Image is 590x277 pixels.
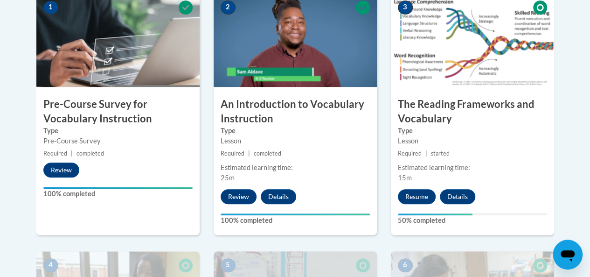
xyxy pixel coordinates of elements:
[398,258,413,272] span: 6
[398,0,413,14] span: 3
[43,163,79,178] button: Review
[398,213,472,215] div: Your progress
[398,150,422,157] span: Required
[43,126,193,136] label: Type
[36,97,200,126] h3: Pre-Course Survey for Vocabulary Instruction
[221,174,235,182] span: 25m
[221,0,236,14] span: 2
[214,97,377,126] h3: An Introduction to Vocabulary Instruction
[43,136,193,146] div: Pre-Course Survey
[391,97,554,126] h3: The Reading Frameworks and Vocabulary
[431,150,450,157] span: started
[425,150,427,157] span: |
[43,0,58,14] span: 1
[43,258,58,272] span: 4
[248,150,250,157] span: |
[221,189,257,204] button: Review
[398,163,547,173] div: Estimated learning time:
[221,215,370,226] label: 100% completed
[221,163,370,173] div: Estimated learning time:
[221,150,244,157] span: Required
[221,258,236,272] span: 5
[398,174,412,182] span: 15m
[43,189,193,199] label: 100% completed
[398,136,547,146] div: Lesson
[43,187,193,189] div: Your progress
[71,150,73,157] span: |
[398,189,436,204] button: Resume
[221,136,370,146] div: Lesson
[261,189,296,204] button: Details
[221,213,370,215] div: Your progress
[76,150,104,157] span: completed
[398,126,547,136] label: Type
[398,215,547,226] label: 50% completed
[43,150,67,157] span: Required
[221,126,370,136] label: Type
[440,189,475,204] button: Details
[254,150,281,157] span: completed
[553,240,583,270] iframe: Button to launch messaging window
